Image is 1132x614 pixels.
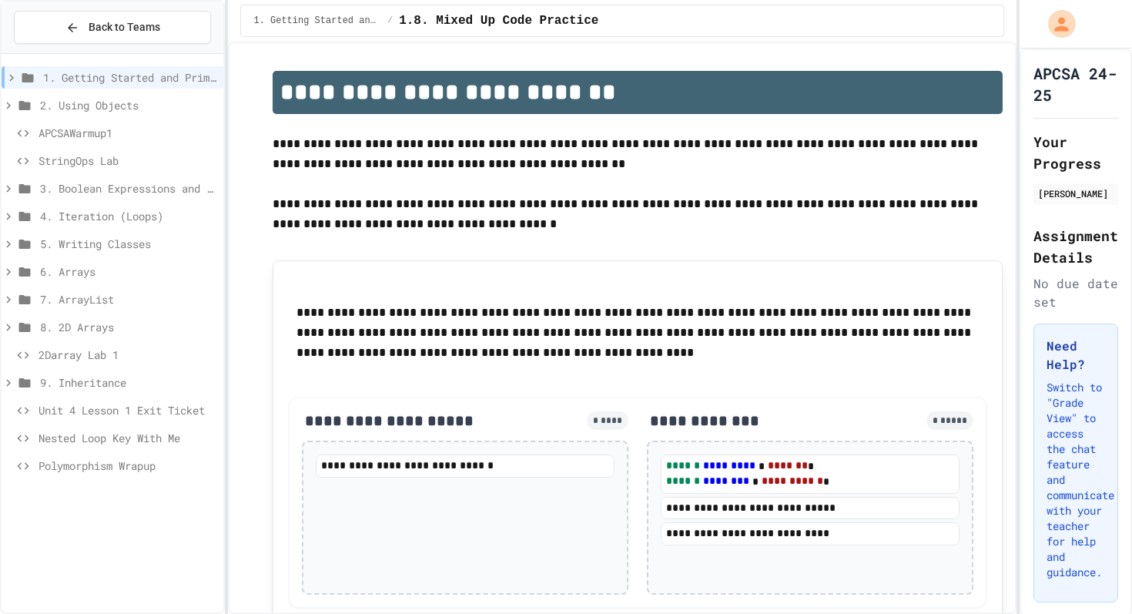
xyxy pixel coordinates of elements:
[1047,380,1105,580] p: Switch to "Grade View" to access the chat feature and communicate with your teacher for help and ...
[1032,6,1080,42] div: My Account
[40,236,217,252] span: 5. Writing Classes
[387,15,393,27] span: /
[89,19,160,35] span: Back to Teams
[39,125,217,141] span: APCSAWarmup1
[39,402,217,418] span: Unit 4 Lesson 1 Exit Ticket
[1033,62,1118,106] h1: APCSA 24-25
[40,291,217,307] span: 7. ArrayList
[39,153,217,169] span: StringOps Lab
[399,12,598,30] span: 1.8. Mixed Up Code Practice
[253,15,381,27] span: 1. Getting Started and Primitive Types
[43,69,217,86] span: 1. Getting Started and Primitive Types
[40,263,217,280] span: 6. Arrays
[40,97,217,113] span: 2. Using Objects
[39,430,217,446] span: Nested Loop Key With Me
[40,180,217,196] span: 3. Boolean Expressions and If Statements
[14,11,211,44] button: Back to Teams
[39,458,217,474] span: Polymorphism Wrapup
[40,319,217,335] span: 8. 2D Arrays
[39,347,217,363] span: 2Darray Lab 1
[1038,186,1114,200] div: [PERSON_NAME]
[40,208,217,224] span: 4. Iteration (Loops)
[1047,337,1105,374] h3: Need Help?
[1033,225,1118,268] h2: Assignment Details
[40,374,217,391] span: 9. Inheritance
[1033,274,1118,311] div: No due date set
[1033,131,1118,174] h2: Your Progress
